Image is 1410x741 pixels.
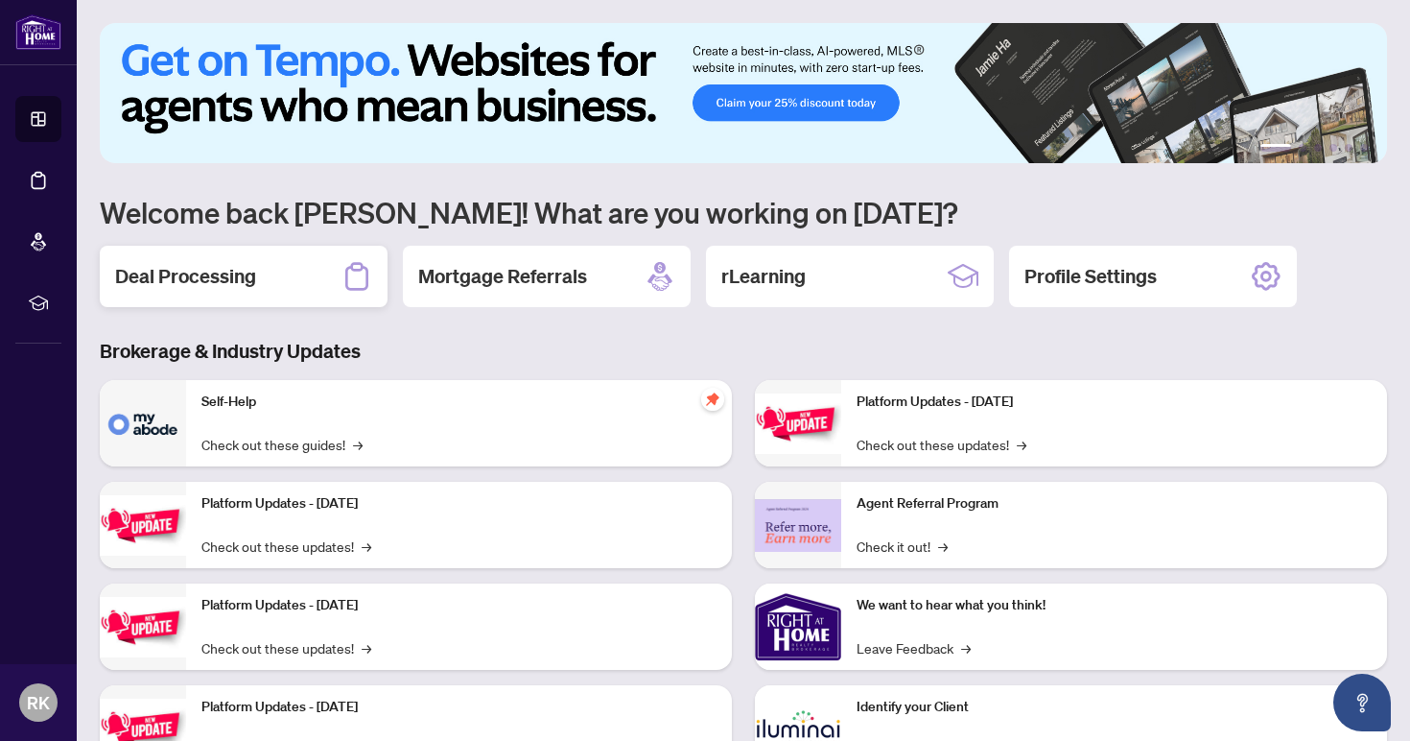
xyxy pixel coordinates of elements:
img: Platform Updates - July 21, 2025 [100,597,186,657]
span: → [1017,434,1026,455]
button: 2 [1299,144,1306,152]
span: → [938,536,948,557]
span: → [961,637,971,658]
img: logo [15,14,61,50]
p: Platform Updates - [DATE] [201,493,717,514]
a: Check out these updates!→ [201,536,371,557]
button: 6 [1360,144,1368,152]
p: Agent Referral Program [857,493,1372,514]
p: Self-Help [201,392,717,413]
button: 3 [1314,144,1322,152]
button: Open asap [1333,674,1391,731]
h1: Welcome back [PERSON_NAME]! What are you working on [DATE]? [100,194,1387,230]
h2: Profile Settings [1024,263,1157,290]
a: Check out these guides!→ [201,434,363,455]
p: We want to hear what you think! [857,595,1372,616]
h2: Deal Processing [115,263,256,290]
span: pushpin [701,388,724,411]
a: Check it out!→ [857,536,948,557]
span: RK [27,689,50,716]
button: 4 [1329,144,1337,152]
h3: Brokerage & Industry Updates [100,338,1387,365]
img: Platform Updates - September 16, 2025 [100,495,186,556]
img: Platform Updates - June 23, 2025 [755,394,841,454]
a: Check out these updates!→ [201,637,371,658]
h2: Mortgage Referrals [418,263,587,290]
p: Platform Updates - [DATE] [201,595,717,616]
img: We want to hear what you think! [755,584,841,670]
img: Self-Help [100,380,186,466]
span: → [362,637,371,658]
a: Leave Feedback→ [857,637,971,658]
img: Agent Referral Program [755,499,841,552]
p: Platform Updates - [DATE] [201,697,717,718]
span: → [362,536,371,557]
p: Platform Updates - [DATE] [857,392,1372,413]
h2: rLearning [721,263,806,290]
p: Identify your Client [857,697,1372,718]
span: → [353,434,363,455]
button: 5 [1345,144,1352,152]
img: Slide 0 [100,23,1387,163]
a: Check out these updates!→ [857,434,1026,455]
button: 1 [1260,144,1291,152]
